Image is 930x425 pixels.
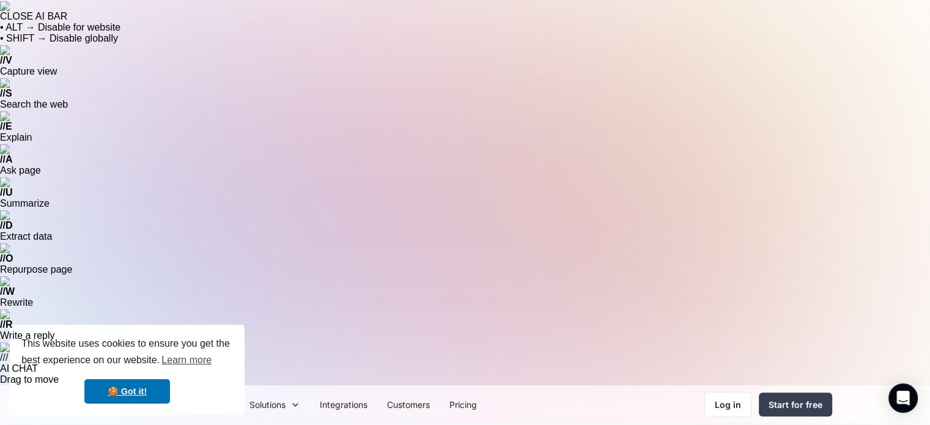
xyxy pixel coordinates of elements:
a: dismiss cookie message [84,379,170,404]
div: Solutions [249,398,286,411]
div: Log in [715,398,741,411]
a: Pricing [440,391,487,418]
a: Customers [377,391,440,418]
div: Open Intercom Messenger [888,383,918,413]
div: Start for free [769,398,822,411]
a: Integrations [310,391,377,418]
a: Start for free [759,393,832,416]
a: Log in [704,392,751,417]
div: Solutions [240,391,310,418]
